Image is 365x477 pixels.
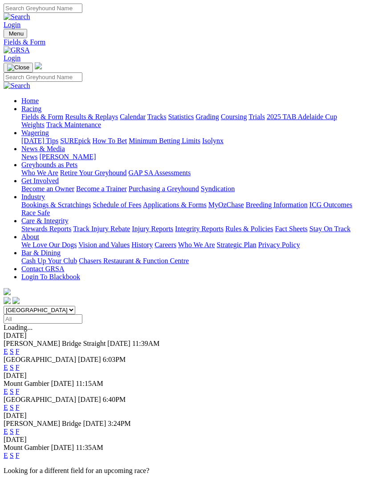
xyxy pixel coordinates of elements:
a: F [16,348,20,355]
img: twitter.svg [12,297,20,304]
a: S [10,428,14,435]
div: Racing [21,113,361,129]
span: Mount Gambier [4,380,49,387]
a: Racing [21,105,41,112]
a: We Love Our Dogs [21,241,77,249]
img: logo-grsa-white.png [35,62,42,69]
a: GAP SA Assessments [129,169,191,176]
span: 11:15AM [76,380,103,387]
input: Search [4,72,82,82]
a: Rules & Policies [225,225,273,232]
span: 6:40PM [103,396,126,403]
img: facebook.svg [4,297,11,304]
a: MyOzChase [208,201,244,208]
a: S [10,404,14,411]
a: Purchasing a Greyhound [129,185,199,192]
span: [DATE] [78,396,101,403]
span: Mount Gambier [4,444,49,451]
div: [DATE] [4,372,361,380]
a: E [4,428,8,435]
a: Race Safe [21,209,50,216]
img: Close [7,64,29,71]
a: How To Bet [93,137,127,144]
input: Search [4,4,82,13]
a: Weights [21,121,45,128]
div: Care & Integrity [21,225,361,233]
a: Chasers Restaurant & Function Centre [79,257,189,265]
div: [DATE] [4,436,361,444]
a: Stay On Track [309,225,350,232]
a: S [10,364,14,371]
a: E [4,348,8,355]
a: Stewards Reports [21,225,71,232]
a: Track Injury Rebate [73,225,130,232]
button: Toggle navigation [4,63,33,72]
a: Results & Replays [65,113,118,120]
span: [DATE] [78,356,101,363]
p: Looking for a different field for an upcoming race? [4,467,361,475]
a: Schedule of Fees [93,201,141,208]
div: Bar & Dining [21,257,361,265]
img: Search [4,82,30,90]
div: [DATE] [4,412,361,420]
div: Greyhounds as Pets [21,169,361,177]
a: Calendar [120,113,146,120]
a: SUREpick [60,137,90,144]
a: Strategic Plan [217,241,256,249]
a: Login [4,54,20,62]
span: Loading... [4,324,32,331]
a: Trials [248,113,265,120]
span: [DATE] [51,380,74,387]
a: Care & Integrity [21,217,69,224]
a: Applications & Forms [143,201,207,208]
span: [GEOGRAPHIC_DATA] [4,356,76,363]
a: S [10,388,14,395]
a: Login To Blackbook [21,273,80,281]
a: Fields & Form [21,113,63,120]
a: Injury Reports [132,225,173,232]
a: Login [4,21,20,28]
a: E [4,404,8,411]
a: S [10,348,14,355]
a: Vision and Values [78,241,130,249]
a: Isolynx [202,137,223,144]
div: [DATE] [4,332,361,340]
a: Who We Are [21,169,58,176]
a: F [16,428,20,435]
a: [DATE] Tips [21,137,58,144]
img: GRSA [4,46,30,54]
a: S [10,452,14,459]
span: 3:24PM [108,420,131,427]
a: Get Involved [21,177,59,184]
div: Industry [21,201,361,217]
a: F [16,364,20,371]
span: [PERSON_NAME] Bridge [4,420,81,427]
span: 6:03PM [103,356,126,363]
span: [PERSON_NAME] Bridge Straight [4,340,105,347]
a: History [131,241,153,249]
a: Industry [21,193,45,200]
a: F [16,404,20,411]
a: ICG Outcomes [309,201,352,208]
a: Privacy Policy [258,241,300,249]
a: [PERSON_NAME] [39,153,96,160]
a: Bookings & Scratchings [21,201,91,208]
a: Coursing [221,113,247,120]
div: Wagering [21,137,361,145]
a: News [21,153,37,160]
div: Get Involved [21,185,361,193]
a: Who We Are [178,241,215,249]
a: Wagering [21,129,49,136]
a: Integrity Reports [175,225,223,232]
a: Home [21,97,39,104]
a: News & Media [21,145,65,152]
a: Careers [154,241,176,249]
a: Breeding Information [246,201,308,208]
a: About [21,233,39,241]
div: News & Media [21,153,361,161]
a: Grading [196,113,219,120]
div: Fields & Form [4,38,361,46]
img: Search [4,13,30,21]
a: F [16,452,20,459]
a: Statistics [168,113,194,120]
